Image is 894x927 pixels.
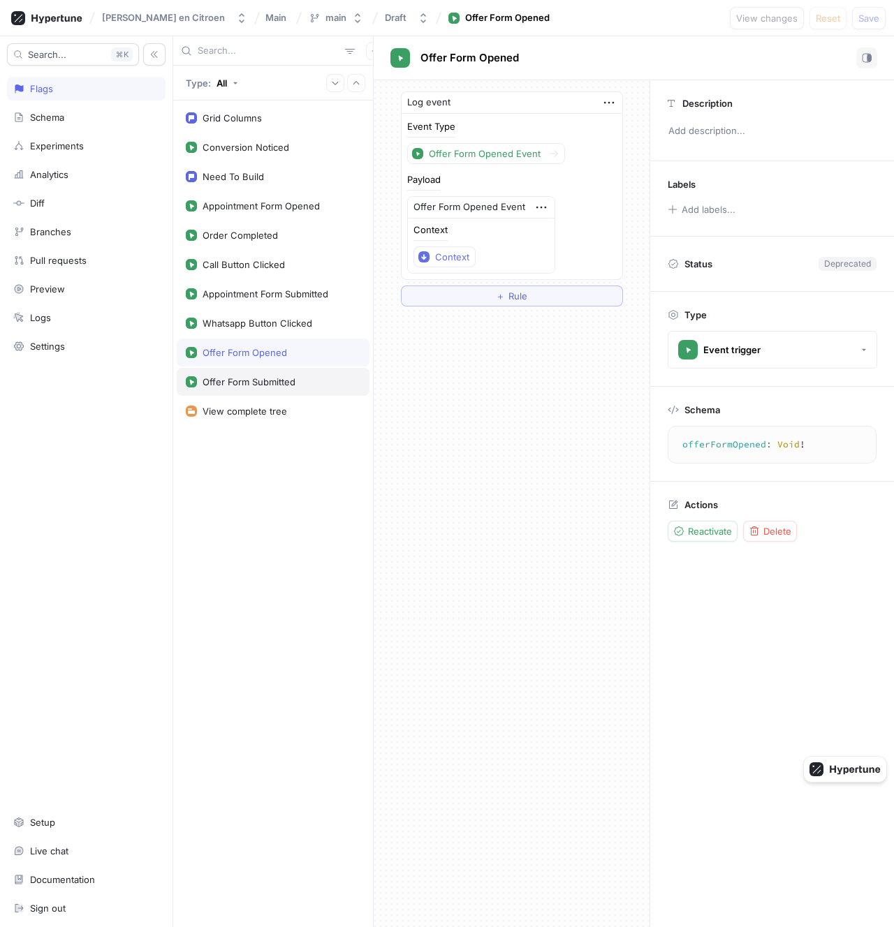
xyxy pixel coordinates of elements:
[30,817,55,828] div: Setup
[111,47,133,61] div: K
[217,77,227,89] div: All
[30,226,71,237] div: Branches
[203,406,287,417] div: View complete tree
[203,347,287,358] div: Offer Form Opened
[429,148,541,160] div: Offer Form Opened Event
[736,14,798,22] span: View changes
[30,341,65,352] div: Settings
[203,288,328,299] div: Appointment Form Submitted
[816,14,840,22] span: Reset
[401,285,623,306] button: ＋Rule
[663,200,740,218] button: Add labels...
[688,527,732,535] span: Reactivate
[326,74,344,92] button: Expand all
[674,432,870,457] textarea: offerFormOpened: Void!
[203,112,262,124] div: Grid Columns
[203,142,289,153] div: Conversion Noticed
[809,7,847,29] button: Reset
[465,11,550,25] div: Offer Form Opened
[858,14,879,22] span: Save
[7,43,139,66] button: Search...K
[265,13,286,22] span: Main
[203,171,264,182] div: Need To Build
[407,122,455,131] div: Event Type
[385,12,406,24] div: Draft
[30,283,65,295] div: Preview
[852,7,886,29] button: Save
[496,292,505,300] span: ＋
[684,404,720,415] p: Schema
[325,12,346,24] div: main
[413,225,448,235] div: Context
[30,112,64,123] div: Schema
[30,198,45,209] div: Diff
[407,143,565,164] button: Offer Form Opened Event
[203,230,278,241] div: Order Completed
[824,258,871,270] div: Deprecated
[379,6,434,29] button: Draft
[30,312,51,323] div: Logs
[407,96,450,110] div: Log event
[684,309,707,320] p: Type
[508,292,527,300] span: Rule
[30,874,95,885] div: Documentation
[203,376,295,387] div: Offer Form Submitted
[181,71,243,95] button: Type: All
[703,344,761,356] div: Event trigger
[203,259,285,270] div: Call Button Clicked
[30,140,84,151] div: Experiments
[420,52,519,64] span: Offer Form Opened
[198,44,339,58] input: Search...
[7,868,166,891] a: Documentation
[413,200,525,214] div: Offer Form Opened Event
[763,527,791,535] span: Delete
[203,200,320,212] div: Appointment Form Opened
[30,903,66,914] div: Sign out
[743,521,797,542] button: Delete
[303,6,369,29] button: main
[28,50,66,59] span: Search...
[203,318,312,329] div: Whatsapp Button Clicked
[186,77,211,89] p: Type:
[30,169,68,180] div: Analytics
[30,255,87,266] div: Pull requests
[407,175,441,184] div: Payload
[30,83,53,94] div: Flags
[730,7,804,29] button: View changes
[668,179,696,190] p: Labels
[435,251,469,263] div: Context
[347,74,365,92] button: Collapse all
[96,6,253,29] button: [PERSON_NAME] en Citroen
[682,98,733,109] p: Description
[662,119,882,143] p: Add description...
[102,12,225,24] div: [PERSON_NAME] en Citroen
[668,521,738,542] button: Reactivate
[30,845,68,856] div: Live chat
[684,499,718,510] p: Actions
[413,246,476,267] button: Context
[668,331,877,369] button: Event trigger
[684,254,712,274] p: Status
